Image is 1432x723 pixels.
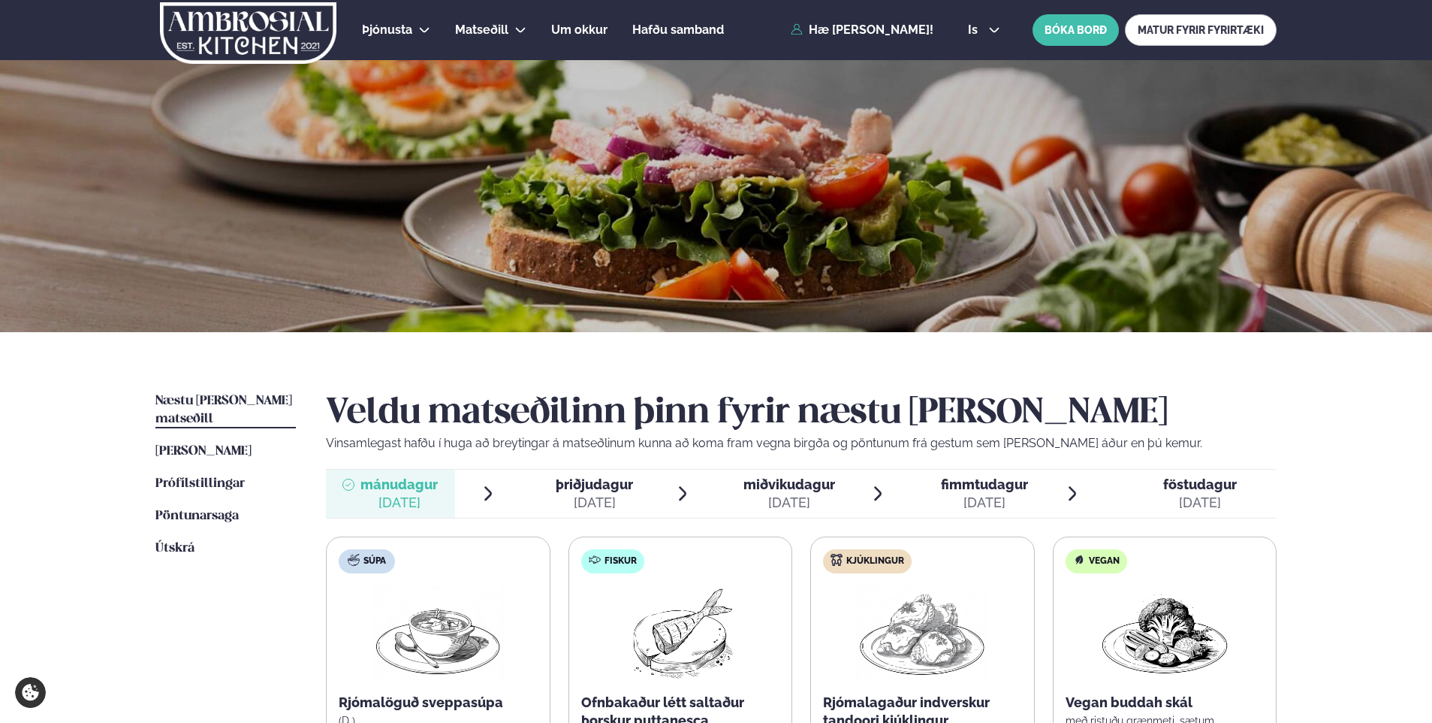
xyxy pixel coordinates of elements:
[743,476,835,492] span: miðvikudagur
[326,392,1277,434] h2: Veldu matseðilinn þinn fyrir næstu [PERSON_NAME]
[1066,694,1265,712] p: Vegan buddah skál
[15,677,46,708] a: Cookie settings
[155,507,239,525] a: Pöntunarsaga
[360,494,438,512] div: [DATE]
[846,555,904,567] span: Kjúklingur
[155,392,296,428] a: Næstu [PERSON_NAME] matseðill
[551,21,607,39] a: Um okkur
[155,445,252,458] span: [PERSON_NAME]
[362,21,412,39] a: Þjónusta
[155,510,239,522] span: Pöntunarsaga
[360,476,438,492] span: mánudagur
[632,21,724,39] a: Hafðu samband
[372,585,504,682] img: Soup.png
[1163,476,1237,492] span: föstudagur
[1073,554,1085,566] img: Vegan.svg
[339,694,538,712] p: Rjómalöguð sveppasúpa
[1099,585,1231,682] img: Vegan.png
[326,434,1277,452] p: Vinsamlegast hafðu í huga að breytingar á matseðlinum kunna að koma fram vegna birgða og pöntunum...
[856,585,988,682] img: Chicken-thighs.png
[455,21,508,39] a: Matseðill
[1033,14,1119,46] button: BÓKA BORÐ
[363,555,386,567] span: Súpa
[155,540,194,558] a: Útskrá
[968,24,982,36] span: is
[604,555,637,567] span: Fiskur
[589,554,601,566] img: fish.svg
[831,554,843,566] img: chicken.svg
[158,2,338,64] img: logo
[1163,494,1237,512] div: [DATE]
[613,585,746,682] img: Fish.png
[551,23,607,37] span: Um okkur
[791,23,933,37] a: Hæ [PERSON_NAME]!
[1125,14,1277,46] a: MATUR FYRIR FYRIRTÆKI
[632,23,724,37] span: Hafðu samband
[556,494,633,512] div: [DATE]
[155,443,252,461] a: [PERSON_NAME]
[362,23,412,37] span: Þjónusta
[556,476,633,492] span: þriðjudagur
[941,476,1028,492] span: fimmtudagur
[956,24,1012,36] button: is
[155,475,245,493] a: Prófílstillingar
[348,554,360,566] img: soup.svg
[155,542,194,555] span: Útskrá
[941,494,1028,512] div: [DATE]
[155,395,292,425] span: Næstu [PERSON_NAME] matseðill
[1089,555,1120,567] span: Vegan
[743,494,835,512] div: [DATE]
[455,23,508,37] span: Matseðill
[155,477,245,490] span: Prófílstillingar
